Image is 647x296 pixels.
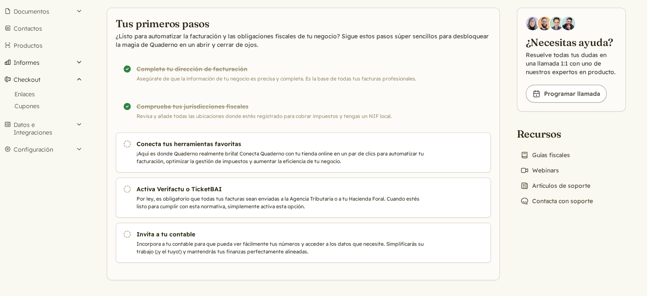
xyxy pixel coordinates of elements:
[116,17,491,30] h2: Tus primeros pasos
[526,35,617,49] h2: ¿Necesitas ayuda?
[561,17,575,30] img: Javier Rubio, DevRel at Quaderno
[550,17,563,30] img: Ivo Oltmans, Business Developer at Quaderno
[526,85,607,103] a: Programar llamada
[137,140,427,148] h3: Conecta tus herramientas favoritas
[116,223,491,263] a: Invita a tu contable Incorpora a tu contable para que pueda ver fácilmente tus números y acceder ...
[517,180,594,192] a: Artículos de soporte
[517,149,573,161] a: Guías fiscales
[137,185,427,193] h3: Activa Verifactu o TicketBAI
[526,51,617,76] p: Resuelve todas tus dudas en una llamada 1:1 con uno de nuestros expertos en producto.
[137,150,427,165] p: ¡Aquí es donde Quaderno realmente brilla! Conecta Quaderno con tu tienda online en un par de clic...
[137,195,427,210] p: Por ley, es obligatorio que todas tus facturas sean enviadas a la Agencia Tributaria o a tu Hacie...
[517,164,562,176] a: Webinars
[116,178,491,218] a: Activa Verifactu o TicketBAI Por ley, es obligatorio que todas tus facturas sean enviadas a la Ag...
[538,17,551,30] img: Jairo Fumero, Account Executive at Quaderno
[526,17,539,30] img: Diana Carrasco, Account Executive at Quaderno
[137,230,427,239] h3: Invita a tu contable
[137,240,427,256] p: Incorpora a tu contable para que pueda ver fácilmente tus números y acceder a los datos que neces...
[116,32,491,49] p: ¿Listo para automatizar la facturación y las obligaciones fiscales de tu negocio? Sigue estos pas...
[517,195,596,207] a: Contacta con soporte
[517,127,596,141] h2: Recursos
[116,132,491,172] a: Conecta tus herramientas favoritas ¡Aquí es donde Quaderno realmente brilla! Conecta Quaderno con...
